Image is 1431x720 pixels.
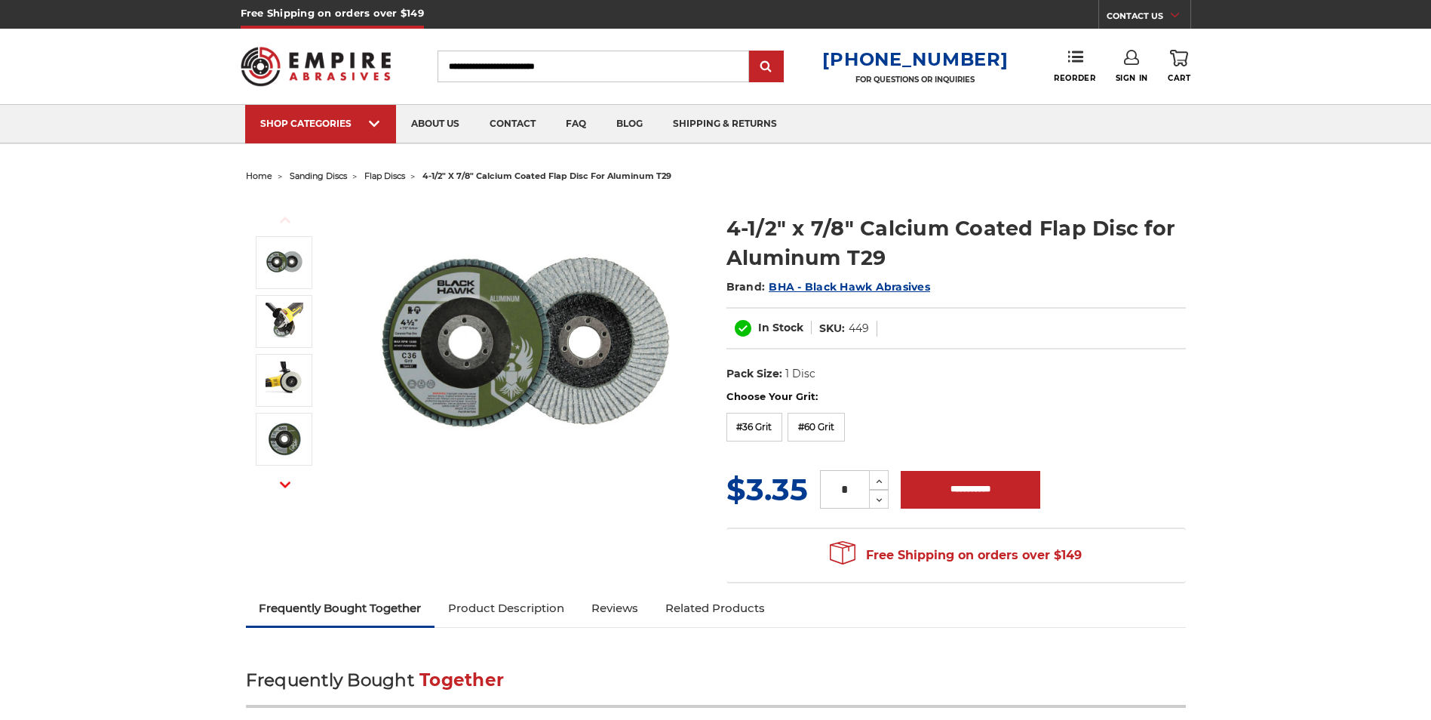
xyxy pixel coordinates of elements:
[1168,73,1190,83] span: Cart
[375,198,677,500] img: BHA 4-1/2 Inch Flap Disc for Aluminum
[246,669,414,691] span: Frequently Bought
[652,592,778,625] a: Related Products
[726,214,1186,272] h1: 4-1/2" x 7/8" Calcium Coated Flap Disc for Aluminum T29
[1107,8,1190,29] a: CONTACT US
[241,37,392,96] img: Empire Abrasives
[290,171,347,181] a: sanding discs
[435,592,578,625] a: Product Description
[1116,73,1148,83] span: Sign In
[726,280,766,294] span: Brand:
[266,362,303,399] img: Angle grinder disc for sanding aluminum
[1168,50,1190,83] a: Cart
[726,389,1186,405] label: Choose Your Grit:
[849,321,869,337] dd: 449
[422,171,671,181] span: 4-1/2" x 7/8" calcium coated flap disc for aluminum t29
[785,366,815,382] dd: 1 Disc
[267,204,303,236] button: Previous
[1054,73,1095,83] span: Reorder
[1054,50,1095,82] a: Reorder
[246,592,435,625] a: Frequently Bought Together
[830,540,1082,571] span: Free Shipping on orders over $149
[758,321,803,334] span: In Stock
[396,105,474,143] a: about us
[751,52,782,82] input: Submit
[822,48,1008,70] a: [PHONE_NUMBER]
[658,105,792,143] a: shipping & returns
[266,420,303,458] img: Black Hawk Abrasives Aluminum Flap Disc
[551,105,601,143] a: faq
[474,105,551,143] a: contact
[819,321,845,337] dt: SKU:
[769,280,930,294] a: BHA - Black Hawk Abrasives
[822,75,1008,85] p: FOR QUESTIONS OR INQUIRIES
[578,592,652,625] a: Reviews
[726,366,782,382] dt: Pack Size:
[726,471,808,508] span: $3.35
[601,105,658,143] a: blog
[260,118,381,129] div: SHOP CATEGORIES
[267,469,303,501] button: Next
[266,244,303,282] img: BHA 4-1/2 Inch Flap Disc for Aluminum
[266,303,303,340] img: Disc for grinding aluminum
[364,171,405,181] a: flap discs
[419,669,504,691] span: Together
[246,171,272,181] a: home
